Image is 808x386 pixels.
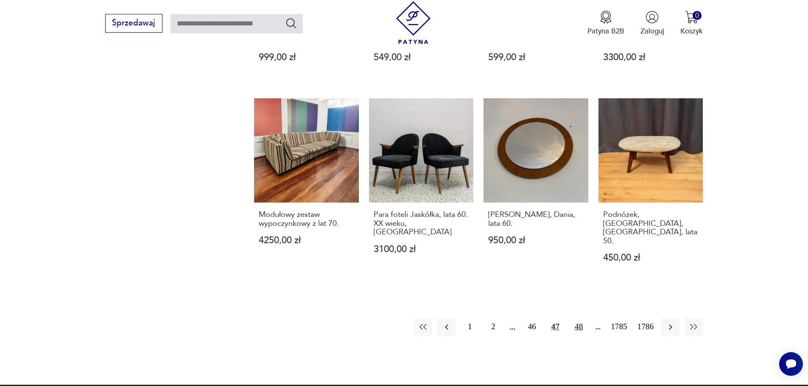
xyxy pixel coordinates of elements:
[523,318,541,336] button: 46
[693,11,702,20] div: 0
[259,53,354,62] p: 999,00 zł
[685,11,698,24] img: Ikona koszyka
[680,26,703,36] p: Koszyk
[603,253,699,262] p: 450,00 zł
[779,352,803,376] iframe: Smartsupp widget button
[680,11,703,36] button: 0Koszyk
[488,236,584,245] p: 950,00 zł
[587,11,624,36] button: Patyna B2B
[484,98,588,282] a: Lustro, Dania, lata 60.[PERSON_NAME], Dania, lata 60.950,00 zł
[461,318,479,336] button: 1
[587,11,624,36] a: Ikona medaluPatyna B2B
[646,11,659,24] img: Ikonka użytkownika
[488,53,584,62] p: 599,00 zł
[484,318,502,336] button: 2
[598,98,703,282] a: Podnóżek, Casala, Niemcy, lata 50.Podnóżek, [GEOGRAPHIC_DATA], [GEOGRAPHIC_DATA], lata 50.450,00 zł
[488,211,584,228] h3: [PERSON_NAME], Dania, lata 60.
[599,11,612,24] img: Ikona medalu
[635,318,656,336] button: 1786
[608,318,629,336] button: 1785
[374,53,469,62] p: 549,00 zł
[374,211,469,236] h3: Para foteli Jaskółka, lata 60. XX wieku, [GEOGRAPHIC_DATA]
[259,236,354,245] p: 4250,00 zł
[105,20,162,27] a: Sprzedawaj
[105,14,162,33] button: Sprzedawaj
[640,26,664,36] p: Zaloguj
[546,318,565,336] button: 47
[259,211,354,228] h3: Modułowy zestaw wypoczynkowy z lat 70.
[570,318,588,336] button: 48
[587,26,624,36] p: Patyna B2B
[603,211,699,245] h3: Podnóżek, [GEOGRAPHIC_DATA], [GEOGRAPHIC_DATA], lata 50.
[285,17,297,29] button: Szukaj
[603,53,699,62] p: 3300,00 zł
[640,11,664,36] button: Zaloguj
[254,98,359,282] a: Modułowy zestaw wypoczynkowy z lat 70.Modułowy zestaw wypoczynkowy z lat 70.4250,00 zł
[369,98,474,282] a: Para foteli Jaskółka, lata 60. XX wieku, PolskaPara foteli Jaskółka, lata 60. XX wieku, [GEOGRAPH...
[374,245,469,254] p: 3100,00 zł
[392,1,435,44] img: Patyna - sklep z meblami i dekoracjami vintage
